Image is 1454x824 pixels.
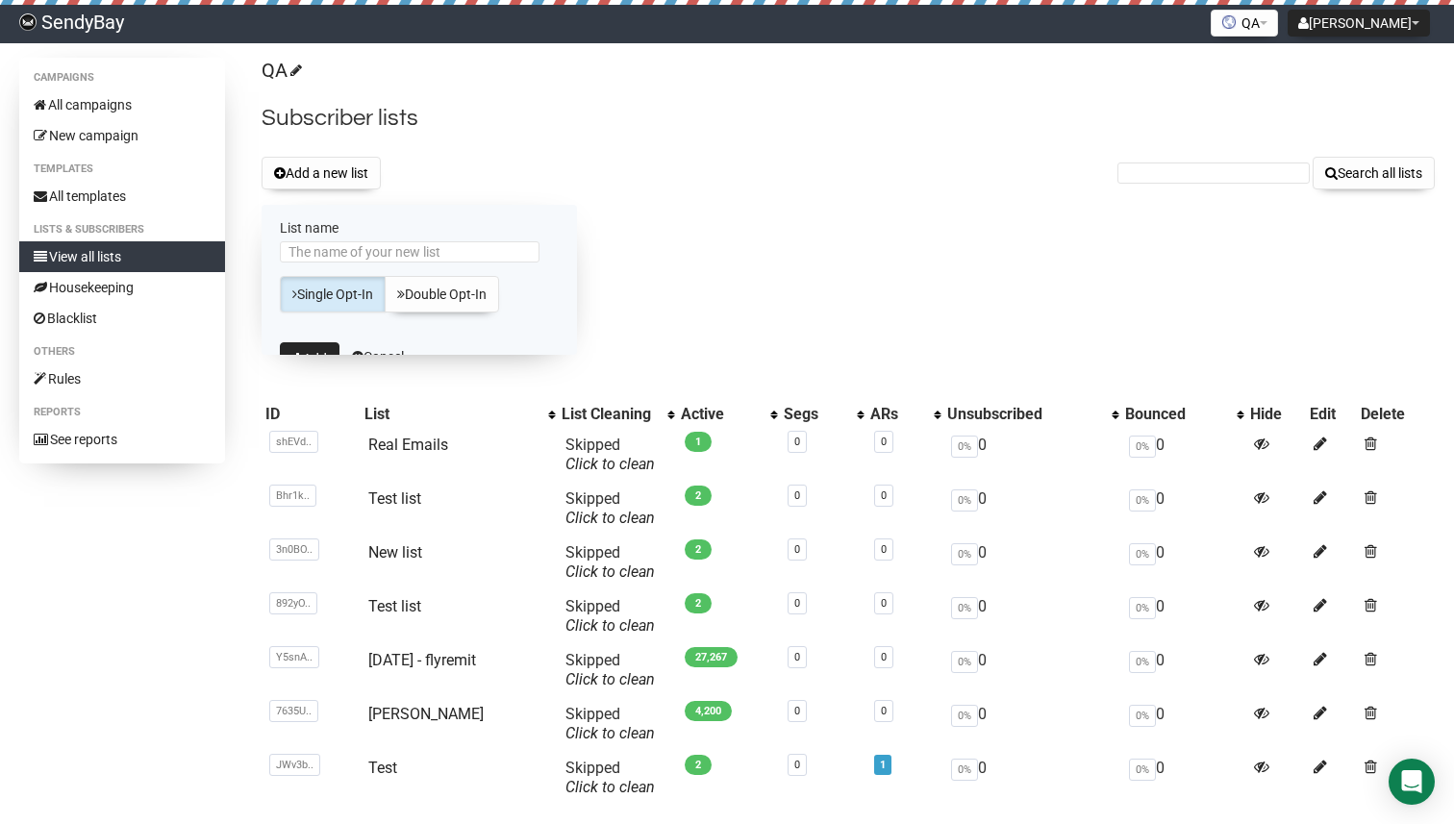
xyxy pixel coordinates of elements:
input: The name of your new list [280,241,539,262]
span: 4,200 [685,701,732,721]
td: 0 [1121,536,1247,589]
th: List: No sort applied, activate to apply an ascending sort [361,401,558,428]
a: Single Opt-In [280,276,386,312]
th: Edit: No sort applied, sorting is disabled [1306,401,1357,428]
a: 0 [794,705,800,717]
span: 0% [951,489,978,512]
div: Edit [1310,405,1353,424]
th: Bounced: No sort applied, activate to apply an ascending sort [1121,401,1247,428]
button: QA [1211,10,1278,37]
a: Test [368,759,397,777]
button: Search all lists [1313,157,1435,189]
span: 27,267 [685,647,738,667]
span: Skipped [565,759,655,796]
span: 3n0BO.. [269,538,319,561]
th: ARs: No sort applied, activate to apply an ascending sort [866,401,943,428]
div: Delete [1361,405,1431,424]
a: All campaigns [19,89,225,120]
li: Others [19,340,225,363]
a: New list [368,543,422,562]
li: Campaigns [19,66,225,89]
div: Hide [1250,405,1302,424]
div: List Cleaning [562,405,658,424]
th: Unsubscribed: No sort applied, activate to apply an ascending sort [943,401,1121,428]
span: Skipped [565,436,655,473]
a: Cancel [352,349,404,364]
a: [PERSON_NAME] [368,705,484,723]
span: Bhr1k.. [269,485,316,507]
span: 0% [1129,705,1156,727]
th: ID: No sort applied, sorting is disabled [262,401,362,428]
li: Reports [19,401,225,424]
a: 0 [794,436,800,448]
th: Active: No sort applied, activate to apply an ascending sort [677,401,780,428]
a: Test list [368,489,421,508]
h2: Subscriber lists [262,101,1435,136]
span: 892yO.. [269,592,317,614]
td: 0 [1121,643,1247,697]
span: 0% [951,651,978,673]
td: 0 [943,536,1121,589]
span: Skipped [565,597,655,635]
div: List [364,405,539,424]
span: 0% [1129,489,1156,512]
button: Add a new list [262,157,381,189]
span: 0% [1129,759,1156,781]
a: 0 [881,436,887,448]
li: Templates [19,158,225,181]
a: 0 [794,543,800,556]
a: Double Opt-In [385,276,499,312]
th: List Cleaning: No sort applied, activate to apply an ascending sort [558,401,677,428]
a: See reports [19,424,225,455]
a: Rules [19,363,225,394]
span: 2 [685,539,712,560]
a: QA [262,59,299,82]
span: 0% [951,705,978,727]
a: Click to clean [565,616,655,635]
a: Test list [368,597,421,615]
div: Segs [784,405,847,424]
td: 0 [943,428,1121,482]
a: 0 [881,651,887,663]
a: Click to clean [565,509,655,527]
td: 0 [943,482,1121,536]
a: [DATE] - flyremit [368,651,476,669]
span: 0% [1129,543,1156,565]
span: 2 [685,593,712,613]
div: ID [265,405,358,424]
a: New campaign [19,120,225,151]
a: View all lists [19,241,225,272]
a: Click to clean [565,778,655,796]
th: Delete: No sort applied, sorting is disabled [1357,401,1435,428]
span: Y5snA.. [269,646,319,668]
td: 0 [943,643,1121,697]
span: Skipped [565,489,655,527]
button: Add [280,342,339,375]
span: JWv3b.. [269,754,320,776]
a: Blacklist [19,303,225,334]
span: 0% [1129,436,1156,458]
a: 0 [881,597,887,610]
td: 0 [1121,697,1247,751]
th: Hide: No sort applied, sorting is disabled [1246,401,1306,428]
img: favicons [1221,14,1237,30]
a: Click to clean [565,562,655,581]
span: 0% [951,597,978,619]
td: 0 [943,751,1121,805]
a: Click to clean [565,670,655,688]
span: 7635U.. [269,700,318,722]
span: Skipped [565,651,655,688]
span: 0% [1129,597,1156,619]
span: 0% [1129,651,1156,673]
button: [PERSON_NAME] [1288,10,1430,37]
a: Click to clean [565,724,655,742]
a: All templates [19,181,225,212]
span: Skipped [565,543,655,581]
img: 3ac8fce606bea8c746622685618cfdae [19,13,37,31]
span: Skipped [565,705,655,742]
div: Bounced [1125,405,1228,424]
li: Lists & subscribers [19,218,225,241]
span: 2 [685,755,712,775]
a: Housekeeping [19,272,225,303]
a: 1 [880,759,886,771]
